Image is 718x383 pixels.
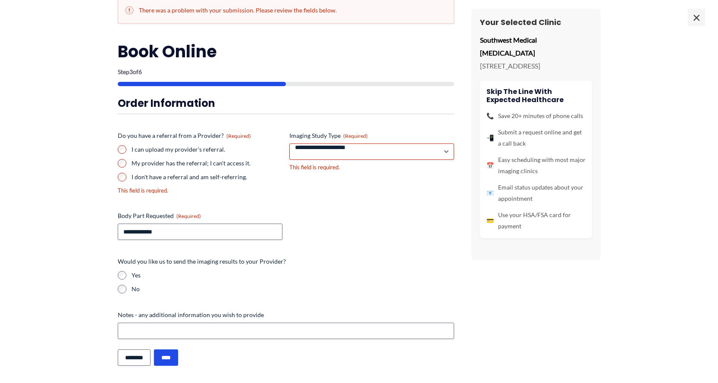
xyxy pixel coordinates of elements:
span: × [688,9,705,26]
h2: Book Online [118,41,454,62]
h2: There was a problem with your submission. Please review the fields below. [125,6,447,15]
legend: Would you like us to send the imaging results to your Provider? [118,257,286,266]
span: (Required) [226,133,251,139]
h3: Your Selected Clinic [480,17,592,27]
label: No [132,285,454,293]
li: Use your HSA/FSA card for payment [486,209,586,232]
p: Southwest Medical [MEDICAL_DATA] [480,34,592,59]
div: This field is required. [289,163,454,171]
li: Easy scheduling with most major imaging clinics [486,154,586,177]
label: Yes [132,271,454,280]
legend: Do you have a referral from a Provider? [118,131,251,140]
span: 📅 [486,160,494,171]
label: I don't have a referral and am self-referring. [132,173,282,181]
span: 3 [129,68,133,75]
span: (Required) [343,133,368,139]
span: (Required) [176,213,201,219]
p: Step of [118,69,454,75]
label: Body Part Requested [118,212,282,220]
li: Save 20+ minutes of phone calls [486,110,586,121]
h3: Order Information [118,97,454,110]
label: Imaging Study Type [289,131,454,140]
span: 6 [138,68,142,75]
h4: Skip the line with Expected Healthcare [486,87,586,104]
span: 📲 [486,132,494,143]
span: 💳 [486,215,494,226]
span: 📧 [486,187,494,199]
label: My provider has the referral; I can't access it. [132,159,282,168]
p: [STREET_ADDRESS] [480,59,592,72]
li: Submit a request online and get a call back [486,127,586,149]
li: Email status updates about your appointment [486,182,586,204]
span: 📞 [486,110,494,121]
label: I can upload my provider's referral. [132,145,282,154]
label: Notes - any additional information you wish to provide [118,311,454,319]
div: This field is required. [118,187,282,195]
